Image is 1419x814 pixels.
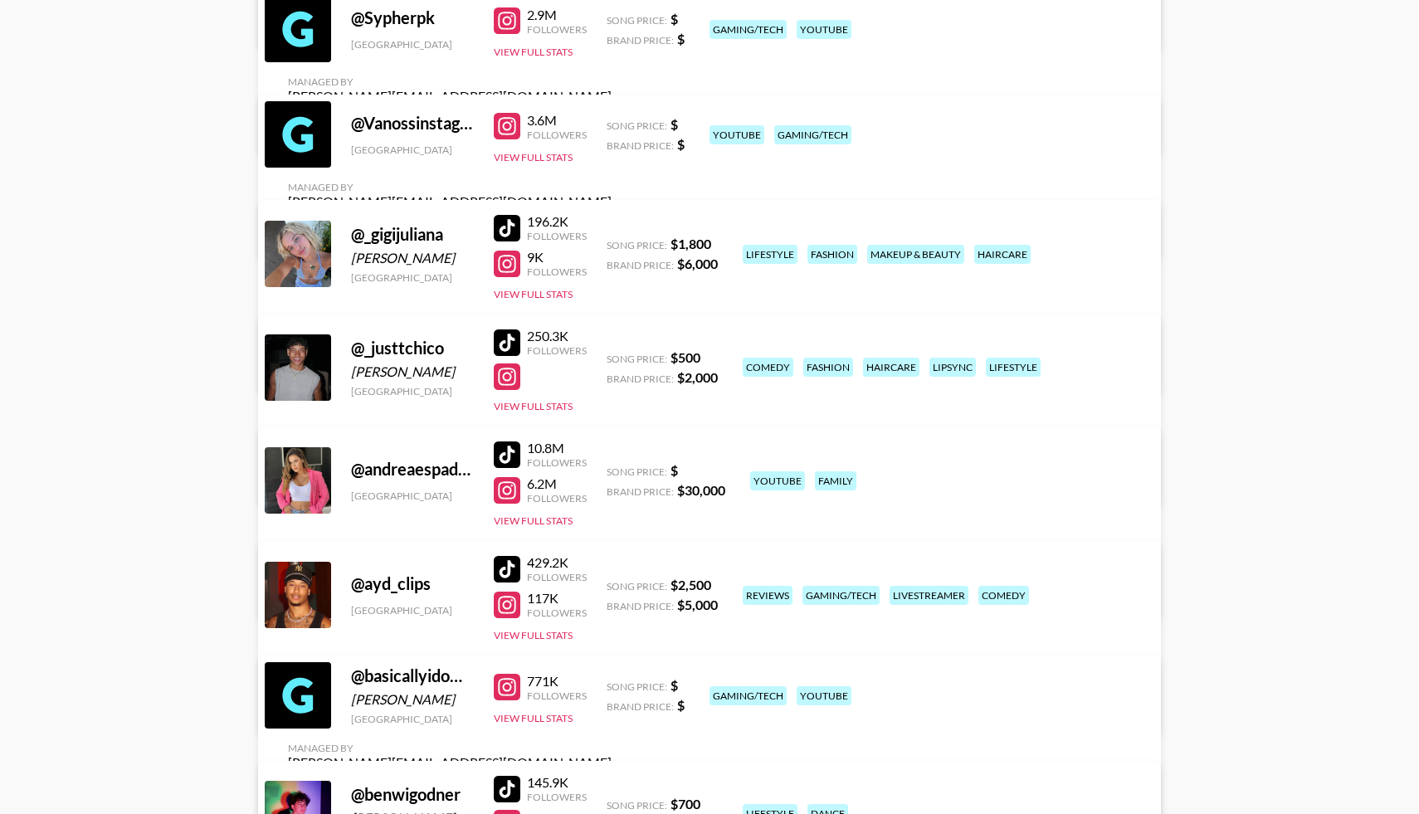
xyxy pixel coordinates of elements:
div: 6.2M [527,475,587,492]
div: 771K [527,673,587,690]
strong: $ [670,462,678,478]
div: [PERSON_NAME][EMAIL_ADDRESS][DOMAIN_NAME] [288,754,612,771]
div: 2.9M [527,7,587,23]
div: Followers [527,23,587,36]
div: comedy [978,586,1029,605]
div: 3.6M [527,112,587,129]
div: [PERSON_NAME][EMAIL_ADDRESS][DOMAIN_NAME] [288,193,612,210]
div: Followers [527,129,587,141]
span: Song Price: [607,14,667,27]
div: Followers [527,571,587,583]
button: View Full Stats [494,400,573,412]
div: youtube [797,20,851,39]
div: [GEOGRAPHIC_DATA] [351,271,474,284]
strong: $ [677,31,685,46]
strong: $ 700 [670,796,700,812]
div: 117K [527,590,587,607]
div: @ _gigijuliana [351,224,474,245]
strong: $ 2,000 [677,369,718,385]
span: Brand Price: [607,139,674,152]
div: youtube [709,125,764,144]
div: gaming/tech [709,686,787,705]
div: [GEOGRAPHIC_DATA] [351,38,474,51]
button: View Full Stats [494,712,573,724]
strong: $ 30,000 [677,482,725,498]
div: [GEOGRAPHIC_DATA] [351,385,474,397]
button: View Full Stats [494,151,573,163]
strong: $ [677,136,685,152]
div: reviews [743,586,792,605]
div: 145.9K [527,774,587,791]
div: [GEOGRAPHIC_DATA] [351,144,474,156]
strong: $ 1,800 [670,236,711,251]
span: Song Price: [607,119,667,132]
span: Brand Price: [607,373,674,385]
div: 196.2K [527,213,587,230]
strong: $ 2,500 [670,577,711,592]
strong: $ [670,677,678,693]
div: Managed By [288,181,612,193]
strong: $ [677,697,685,713]
div: @ _justtchico [351,338,474,358]
div: [GEOGRAPHIC_DATA] [351,713,474,725]
strong: $ [670,11,678,27]
div: [PERSON_NAME] [351,691,474,708]
div: [GEOGRAPHIC_DATA] [351,490,474,502]
div: @ Vanossinstagram [351,113,474,134]
div: Followers [527,456,587,469]
div: youtube [797,686,851,705]
div: lifestyle [986,358,1041,377]
div: gaming/tech [802,586,880,605]
div: comedy [743,358,793,377]
div: 250.3K [527,328,587,344]
div: haircare [863,358,919,377]
div: 429.2K [527,554,587,571]
button: View Full Stats [494,288,573,300]
div: Followers [527,607,587,619]
div: 9K [527,249,587,266]
strong: $ [670,116,678,132]
div: youtube [750,471,805,490]
div: @ Sypherpk [351,7,474,28]
div: [PERSON_NAME] [351,250,474,266]
div: Managed By [288,76,612,88]
button: View Full Stats [494,46,573,58]
div: Followers [527,266,587,278]
div: Followers [527,791,587,803]
span: Brand Price: [607,700,674,713]
span: Brand Price: [607,485,674,498]
div: @ basicallyidowrk [351,665,474,686]
div: [PERSON_NAME] [351,363,474,380]
div: family [815,471,856,490]
div: [GEOGRAPHIC_DATA] [351,604,474,617]
div: gaming/tech [709,20,787,39]
div: Followers [527,344,587,357]
span: Brand Price: [607,259,674,271]
div: livestreamer [890,586,968,605]
span: Song Price: [607,239,667,251]
div: Followers [527,492,587,504]
div: [PERSON_NAME][EMAIL_ADDRESS][DOMAIN_NAME] [288,88,612,105]
div: makeup & beauty [867,245,964,264]
strong: $ 500 [670,349,700,365]
strong: $ 6,000 [677,256,718,271]
div: @ andreaespadatv [351,459,474,480]
div: haircare [974,245,1031,264]
span: Song Price: [607,799,667,812]
div: fashion [807,245,857,264]
div: Followers [527,690,587,702]
div: @ ayd_clips [351,573,474,594]
div: lipsync [929,358,976,377]
strong: $ 5,000 [677,597,718,612]
button: View Full Stats [494,629,573,641]
span: Song Price: [607,353,667,365]
div: Followers [527,230,587,242]
span: Brand Price: [607,34,674,46]
div: fashion [803,358,853,377]
span: Song Price: [607,465,667,478]
div: @ benwigodner [351,784,474,805]
span: Song Price: [607,580,667,592]
span: Song Price: [607,680,667,693]
div: lifestyle [743,245,797,264]
div: 10.8M [527,440,587,456]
